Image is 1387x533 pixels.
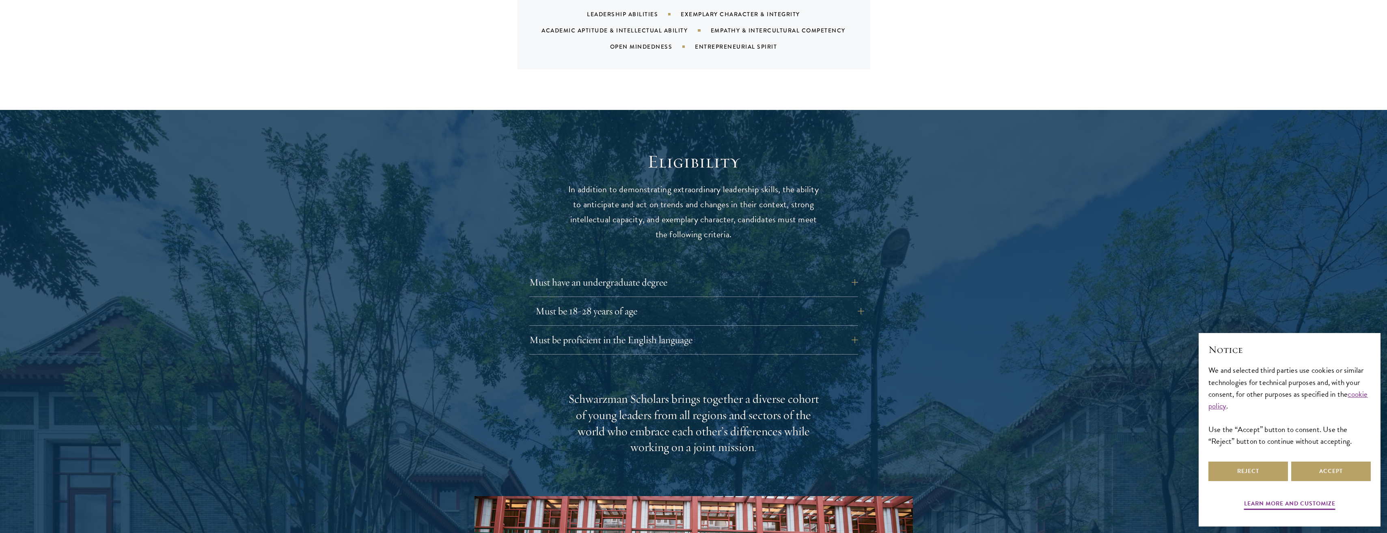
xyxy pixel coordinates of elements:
button: Learn more and customize [1244,499,1335,511]
div: Exemplary Character & Integrity [681,10,820,18]
div: Open Mindedness [610,43,695,51]
p: In addition to demonstrating extraordinary leadership skills, the ability to anticipate and act o... [568,182,820,242]
div: Leadership Abilities [587,10,681,18]
button: Must be 18-28 years of age [535,301,864,321]
button: Accept [1291,462,1371,481]
button: Must have an undergraduate degree [529,273,858,292]
button: Must be proficient in the English language [529,330,858,350]
a: cookie policy [1208,388,1368,412]
button: Reject [1208,462,1288,481]
h2: Notice [1208,343,1371,357]
div: Empathy & Intercultural Competency [711,26,866,34]
div: Academic Aptitude & Intellectual Ability [541,26,710,34]
div: Entrepreneurial Spirit [695,43,797,51]
h2: Eligibility [568,150,820,173]
div: We and selected third parties use cookies or similar technologies for technical purposes and, wit... [1208,364,1371,447]
div: Schwarzman Scholars brings together a diverse cohort of young leaders from all regions and sector... [568,391,820,456]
